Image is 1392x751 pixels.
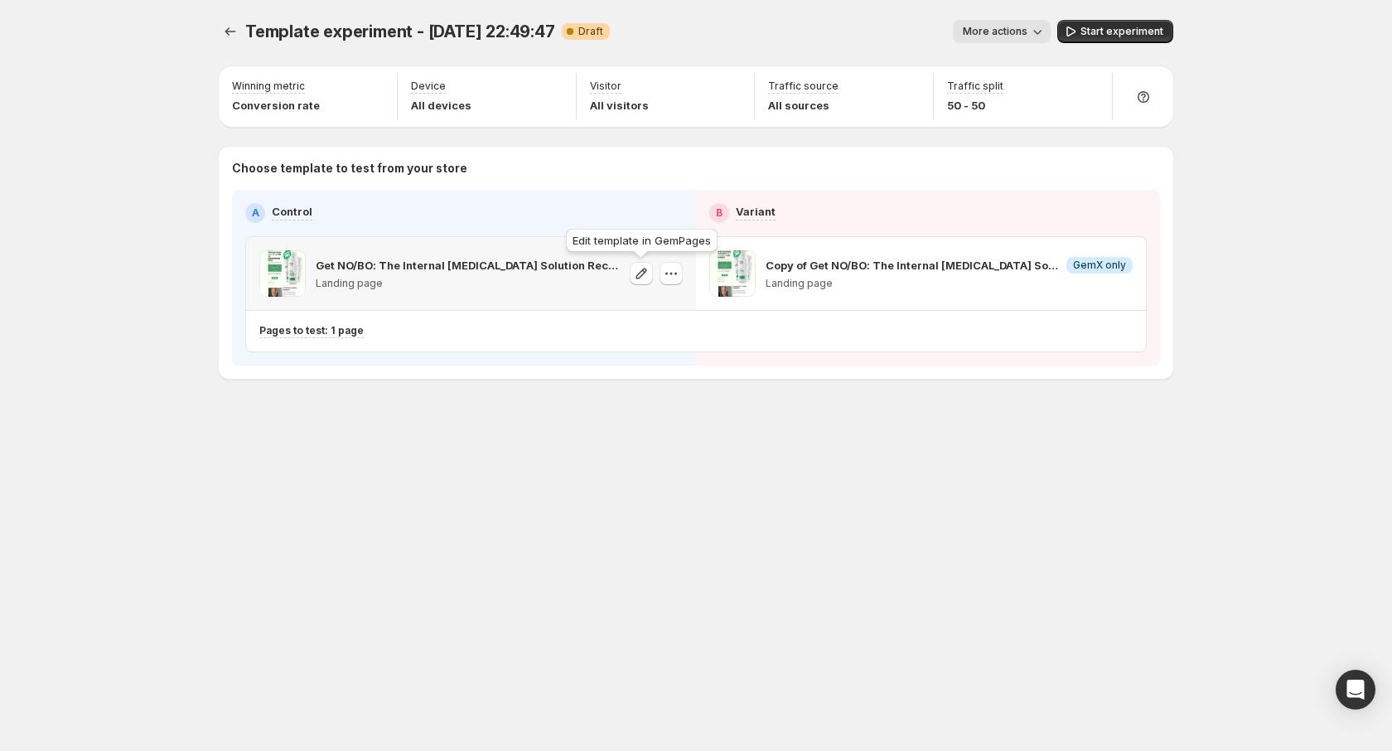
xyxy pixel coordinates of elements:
[768,80,839,93] p: Traffic source
[232,97,320,114] p: Conversion rate
[590,80,621,93] p: Visitor
[766,257,1060,274] p: Copy of Get NO/BO: The Internal [MEDICAL_DATA] Solution Recommended by Doctors
[766,277,1133,290] p: Landing page
[578,25,603,38] span: Draft
[411,97,471,114] p: All devices
[963,25,1027,38] span: More actions
[1057,20,1173,43] button: Start experiment
[1073,259,1126,272] span: GemX only
[716,206,723,220] h2: B
[1080,25,1163,38] span: Start experiment
[590,97,649,114] p: All visitors
[259,250,306,297] img: Get NO/BO: The Internal Bad Breath Solution Recommended by Doctors
[232,160,1160,177] p: Choose template to test from your store
[736,203,776,220] p: Variant
[1336,670,1375,710] div: Open Intercom Messenger
[316,277,620,290] p: Landing page
[411,80,446,93] p: Device
[947,80,1003,93] p: Traffic split
[953,20,1051,43] button: More actions
[768,97,839,114] p: All sources
[219,20,242,43] button: Experiments
[252,206,259,220] h2: A
[232,80,305,93] p: Winning metric
[272,203,312,220] p: Control
[316,257,620,274] p: Get NO/BO: The Internal [MEDICAL_DATA] Solution Recommended by Doctors
[245,22,555,41] span: Template experiment - [DATE] 22:49:47
[259,324,364,337] p: Pages to test: 1 page
[947,97,1003,114] p: 50 - 50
